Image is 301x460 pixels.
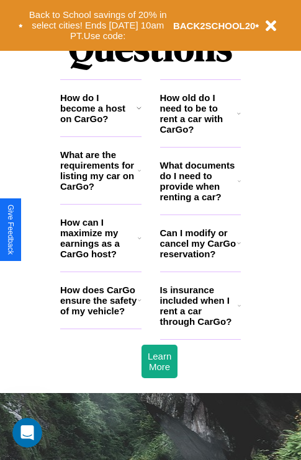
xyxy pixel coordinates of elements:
b: BACK2SCHOOL20 [173,20,256,31]
div: Give Feedback [6,205,15,255]
h3: How can I maximize my earnings as a CarGo host? [60,217,138,259]
h3: What are the requirements for listing my car on CarGo? [60,149,138,192]
h3: What documents do I need to provide when renting a car? [160,160,238,202]
button: Back to School savings of 20% in select cities! Ends [DATE] 10am PT.Use code: [23,6,173,45]
h3: How does CarGo ensure the safety of my vehicle? [60,285,138,316]
button: Learn More [142,345,177,378]
h3: How old do I need to be to rent a car with CarGo? [160,92,238,135]
h3: Can I modify or cancel my CarGo reservation? [160,228,237,259]
iframe: Intercom live chat [12,418,42,448]
h3: How do I become a host on CarGo? [60,92,137,124]
h3: Is insurance included when I rent a car through CarGo? [160,285,238,327]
